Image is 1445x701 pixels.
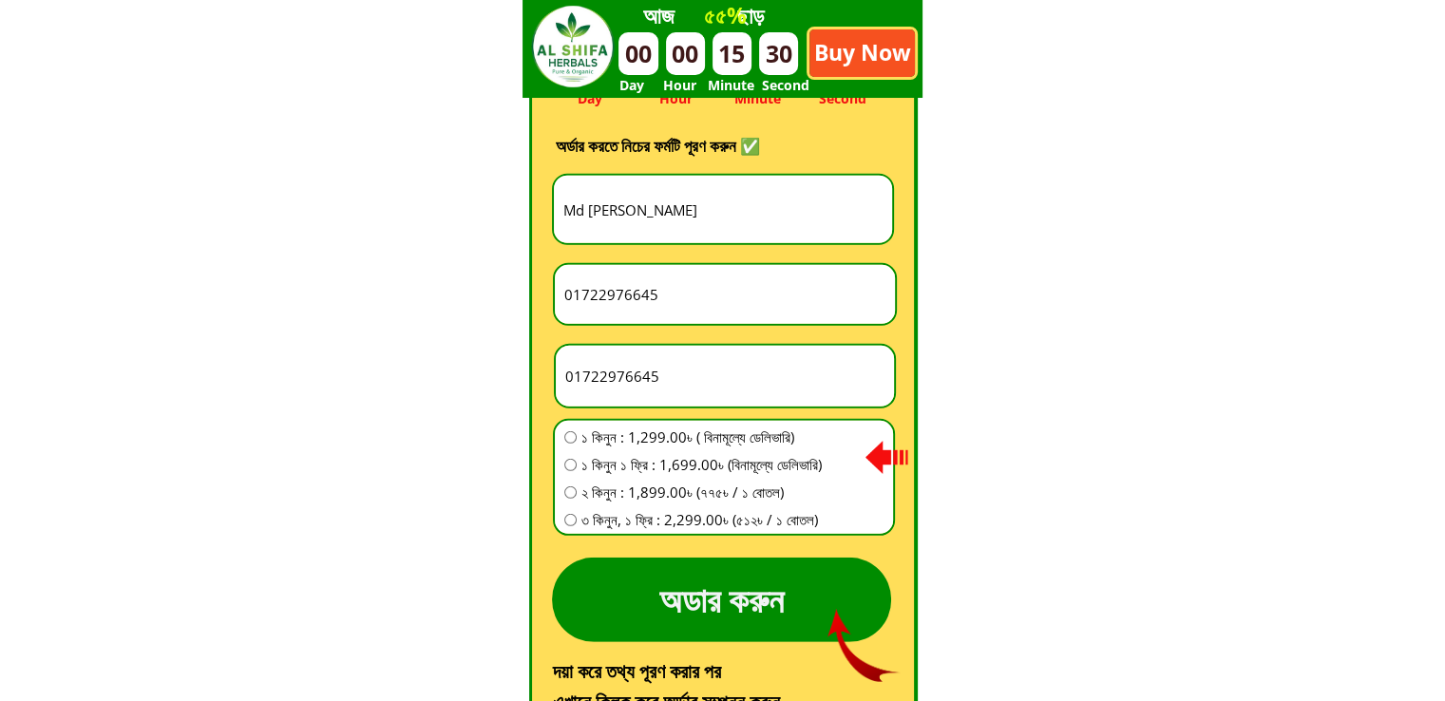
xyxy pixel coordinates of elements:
[809,29,915,77] p: Buy Now
[581,481,822,503] span: ২ কিনুন : 1,899.00৳ (৭৭৫৳ / ১ বোতল)
[581,426,822,448] span: ১ কিনুন : 1,299.00৳ ( বিনামূল্যে ডেলিভারি)
[581,508,822,531] span: ৩ কিনুন, ১ ফ্রি : 2,299.00৳ (৫১২৳ / ১ বোতল)
[560,265,890,324] input: সম্পূর্ণ ঠিকানা বিবরণ *
[559,176,887,243] input: আপনার নাম লিখুন *
[552,558,891,642] p: অডার করুন
[581,453,822,476] span: ১ কিনুন ১ ফ্রি : 1,699.00৳ (বিনামূল্যে ডেলিভারি)
[618,75,881,96] h3: Day Hour Minute Second
[561,346,889,407] input: আপনার মোবাইল নাম্বার *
